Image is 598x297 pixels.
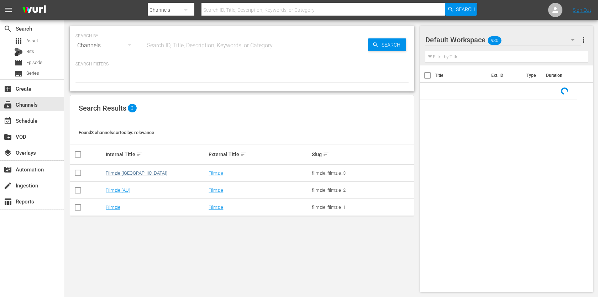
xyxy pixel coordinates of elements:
[488,33,501,48] span: 930
[4,197,12,206] span: Reports
[14,37,23,45] span: Asset
[209,150,310,159] div: External Title
[573,7,591,13] a: Sign Out
[487,65,523,85] th: Ext. ID
[209,170,223,176] a: Filmzie
[445,3,477,16] button: Search
[14,69,23,78] span: Series
[4,25,12,33] span: Search
[456,3,475,16] span: Search
[4,165,12,174] span: Automation
[26,48,34,55] span: Bits
[4,6,13,14] span: menu
[425,30,581,50] div: Default Workspace
[79,130,154,135] span: Found 3 channels sorted by: relevance
[106,187,130,193] a: Filmzie (AU)
[14,48,23,56] div: Bits
[579,31,588,48] button: more_vert
[435,65,487,85] th: Title
[240,151,247,158] span: sort
[312,150,413,159] div: Slug
[312,170,413,176] div: filmzie_filmzie_3
[323,151,329,158] span: sort
[106,170,167,176] a: Filmzie ([GEOGRAPHIC_DATA])
[136,151,143,158] span: sort
[4,117,12,125] span: Schedule
[106,150,207,159] div: Internal Title
[17,2,51,18] img: ans4CAIJ8jUAAAAAAAAAAAAAAAAAAAAAAAAgQb4GAAAAAAAAAAAAAAAAAAAAAAAAJMjXAAAAAAAAAAAAAAAAAAAAAAAAgAT5G...
[379,38,406,51] span: Search
[209,205,223,210] a: Filmzie
[209,187,223,193] a: Filmzie
[14,58,23,67] span: Episode
[26,37,38,44] span: Asset
[312,187,413,193] div: filmzie_filmzie_2
[579,36,588,44] span: more_vert
[128,104,137,112] span: 3
[26,59,42,66] span: Episode
[75,36,138,55] div: Channels
[79,104,126,112] span: Search Results
[4,149,12,157] span: Overlays
[4,85,12,93] span: Create
[542,65,584,85] th: Duration
[312,205,413,210] div: filmzie_filmzie_1
[522,65,542,85] th: Type
[106,205,120,210] a: Filmzie
[75,61,409,67] p: Search Filters:
[26,70,39,77] span: Series
[4,101,12,109] span: Channels
[368,38,406,51] button: Search
[4,181,12,190] span: Ingestion
[4,133,12,141] span: VOD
